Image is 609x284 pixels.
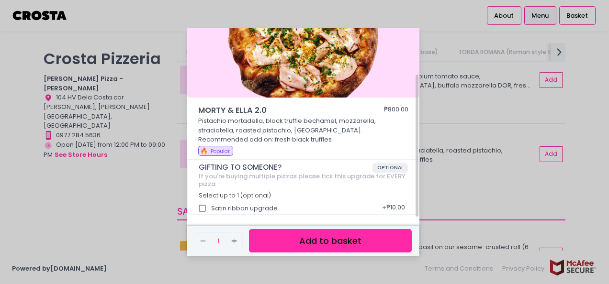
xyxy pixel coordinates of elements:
span: Select up to 1 (optional) [199,191,271,199]
button: Add to basket [249,229,412,252]
span: OPTIONAL [372,163,408,173]
span: Popular [211,148,230,155]
span: 🔥 [200,146,208,155]
div: ₱800.00 [384,105,408,116]
span: GIFTING TO SOMEONE? [199,163,372,172]
span: MORTY & ELLA 2.0 [198,105,356,116]
div: If you're buying multiple pizzas please tick this upgrade for EVERY pizza [199,173,408,187]
div: + ₱10.00 [379,199,408,218]
p: Pistachio mortadella, black truffle bechamel, mozzarella, straciatella, roasted pistachio, [GEOGR... [198,116,409,144]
